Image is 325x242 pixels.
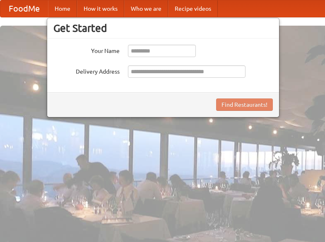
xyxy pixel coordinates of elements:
[0,0,48,17] a: FoodMe
[48,0,77,17] a: Home
[124,0,168,17] a: Who we are
[168,0,218,17] a: Recipe videos
[77,0,124,17] a: How it works
[53,22,273,34] h3: Get Started
[53,45,120,55] label: Your Name
[53,65,120,76] label: Delivery Address
[216,98,273,111] button: Find Restaurants!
